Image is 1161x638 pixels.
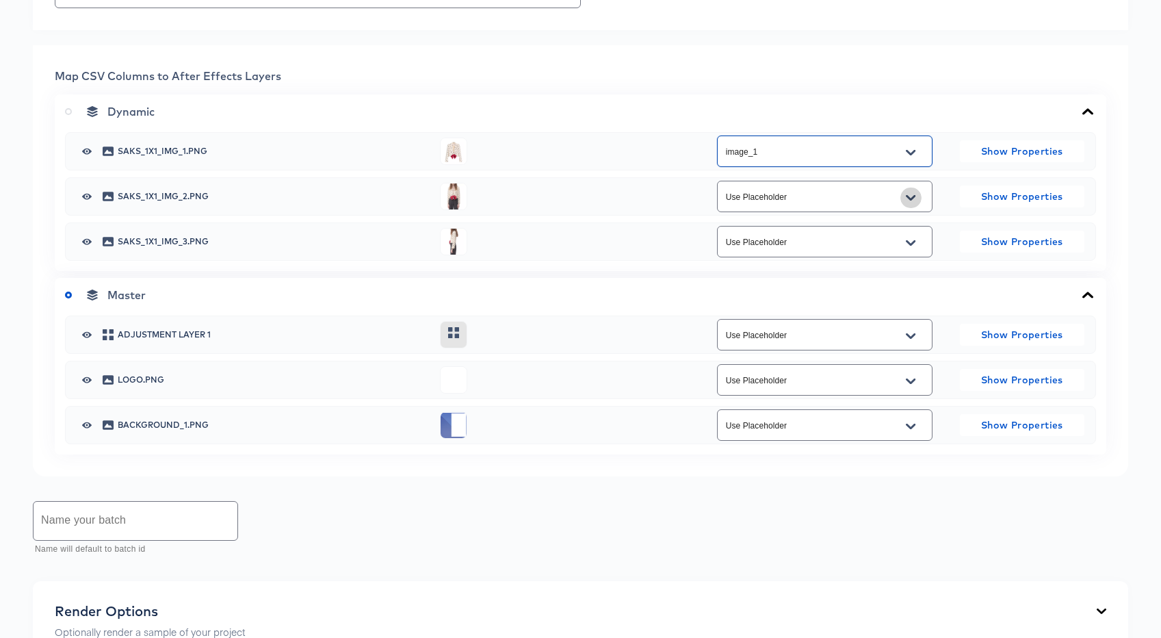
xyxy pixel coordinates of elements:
button: Open [900,416,921,437]
span: Map CSV Columns to After Effects Layers [55,69,281,83]
span: Show Properties [965,188,1079,205]
button: Open [900,232,921,254]
button: Open [900,187,921,209]
span: Master [107,288,146,302]
button: Show Properties [960,231,1084,253]
button: Open [900,325,921,347]
button: Open [900,370,921,392]
span: saks_1x1_img_1.png [118,147,430,155]
button: Show Properties [960,324,1084,346]
span: Show Properties [965,143,1079,160]
button: Show Properties [960,414,1084,436]
button: Show Properties [960,140,1084,162]
button: Show Properties [960,186,1084,207]
span: logo.png [118,376,430,384]
p: Name will default to batch id [35,543,229,557]
span: saks_1x1_img_3.png [118,238,430,246]
span: Show Properties [965,417,1079,434]
span: Background_1.png [118,421,430,429]
span: Dynamic [107,105,155,118]
span: Adjustment Layer 1 [118,331,430,339]
span: Show Properties [965,372,1079,389]
button: Open [900,142,921,164]
div: Render Options [55,603,246,620]
span: Show Properties [965,233,1079,251]
button: Show Properties [960,369,1084,391]
span: saks_1x1_img_2.png [118,192,430,201]
span: Show Properties [965,327,1079,344]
